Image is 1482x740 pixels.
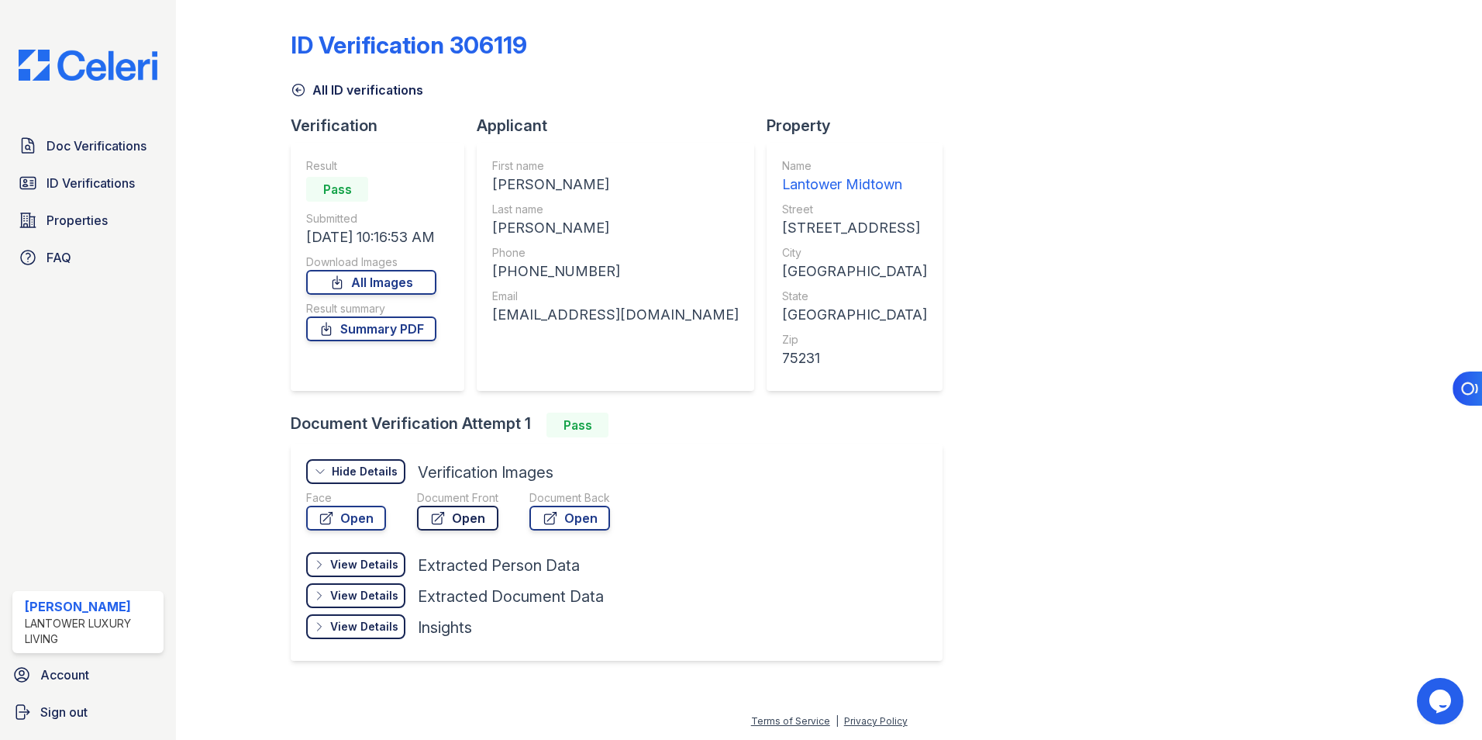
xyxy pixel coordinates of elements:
[492,217,739,239] div: [PERSON_NAME]
[330,557,398,572] div: View Details
[12,130,164,161] a: Doc Verifications
[418,617,472,638] div: Insights
[782,217,927,239] div: [STREET_ADDRESS]
[782,304,927,326] div: [GEOGRAPHIC_DATA]
[332,464,398,479] div: Hide Details
[782,261,927,282] div: [GEOGRAPHIC_DATA]
[306,506,386,531] a: Open
[782,289,927,304] div: State
[492,174,739,195] div: [PERSON_NAME]
[417,490,498,506] div: Document Front
[417,506,498,531] a: Open
[291,31,527,59] div: ID Verification 306119
[782,332,927,348] div: Zip
[782,158,927,195] a: Name Lantower Midtown
[306,158,436,174] div: Result
[529,490,610,506] div: Document Back
[47,248,71,267] span: FAQ
[492,289,739,304] div: Email
[306,270,436,295] a: All Images
[40,703,88,721] span: Sign out
[492,304,739,326] div: [EMAIL_ADDRESS][DOMAIN_NAME]
[330,588,398,603] div: View Details
[25,616,157,647] div: Lantower Luxury Living
[12,205,164,236] a: Properties
[6,697,170,728] a: Sign out
[782,202,927,217] div: Street
[12,168,164,199] a: ID Verifications
[291,81,423,99] a: All ID verifications
[418,586,604,607] div: Extracted Document Data
[306,316,436,341] a: Summary PDF
[418,462,553,483] div: Verification Images
[6,659,170,690] a: Account
[477,115,767,137] div: Applicant
[306,211,436,226] div: Submitted
[782,158,927,174] div: Name
[782,174,927,195] div: Lantower Midtown
[6,50,170,81] img: CE_Logo_Blue-a8612792a0a2168367f1c8372b55b34899dd931a85d93a1a3d3e32e68fde9ad4.png
[844,715,908,727] a: Privacy Policy
[306,254,436,270] div: Download Images
[47,137,146,155] span: Doc Verifications
[782,245,927,261] div: City
[1417,678,1466,724] iframe: chat widget
[330,619,398,635] div: View Details
[492,202,739,217] div: Last name
[47,174,135,192] span: ID Verifications
[12,242,164,273] a: FAQ
[767,115,955,137] div: Property
[25,597,157,616] div: [PERSON_NAME]
[291,115,477,137] div: Verification
[782,348,927,369] div: 75231
[751,715,830,727] a: Terms of Service
[306,301,436,316] div: Result summary
[492,245,739,261] div: Phone
[836,715,839,727] div: |
[40,666,89,684] span: Account
[529,506,610,531] a: Open
[492,158,739,174] div: First name
[492,261,739,282] div: [PHONE_NUMBER]
[306,177,368,202] div: Pass
[306,490,386,506] div: Face
[418,555,580,576] div: Extracted Person Data
[546,413,608,437] div: Pass
[47,211,108,230] span: Properties
[306,226,436,248] div: [DATE] 10:16:53 AM
[291,413,955,437] div: Document Verification Attempt 1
